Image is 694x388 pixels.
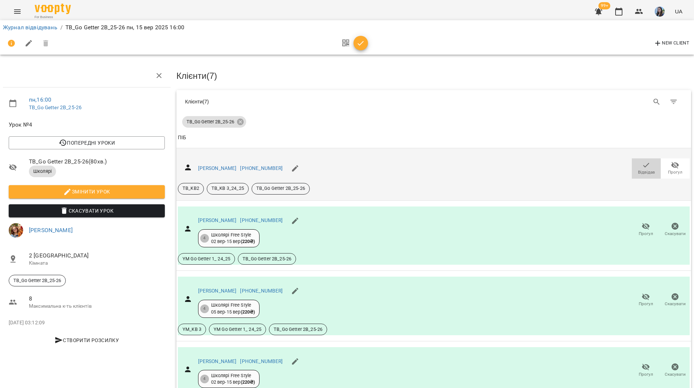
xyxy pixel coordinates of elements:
[14,187,159,196] span: Змінити урок
[182,116,246,128] div: TB_Go Getter 2B_25-26
[240,358,283,364] a: [PHONE_NUMBER]
[29,260,165,267] p: Кімната
[672,5,685,18] button: UA
[198,165,237,171] a: [PERSON_NAME]
[182,119,239,125] span: TB_Go Getter 2B_25-26
[675,8,682,15] span: UA
[655,7,665,17] img: b6e1badff8a581c3b3d1def27785cccf.jpg
[178,133,186,142] div: ПІБ
[29,294,165,303] span: 8
[9,275,66,286] div: TB_Go Getter 2B_25-26
[9,223,23,238] img: 5f5fb25a74b6d8f1fdd4b878c8acc079.jpg
[178,256,235,262] span: YM Go Getter 1_ 24_25
[29,168,56,175] span: Школярі
[198,288,237,294] a: [PERSON_NAME]
[29,303,165,310] p: Максимальна к-ть клієнтів
[599,2,611,9] span: 99+
[29,227,73,234] a: [PERSON_NAME]
[665,93,682,111] button: Фільтр
[178,185,204,192] span: TB_KB2
[9,185,165,198] button: Змінити урок
[29,105,82,110] a: TB_Go Getter 2B_25-26
[65,23,184,32] p: TB_Go Getter 2B_25-26 пн, 15 вер 2025 16:00
[9,334,165,347] button: Створити розсилку
[665,371,686,378] span: Скасувати
[238,256,296,262] span: TB_Go Getter 2B_25-26
[632,158,661,179] button: Відвідав
[211,302,255,315] div: Школярі Free Style 05 вер - 15 вер
[638,169,655,175] span: Відвідав
[176,71,691,81] h3: Клієнти ( 7 )
[660,219,690,240] button: Скасувати
[35,15,71,20] span: For Business
[3,24,57,31] a: Журнал відвідувань
[639,231,653,237] span: Прогул
[240,217,283,223] a: [PHONE_NUMBER]
[29,251,165,260] span: 2 [GEOGRAPHIC_DATA]
[639,301,653,307] span: Прогул
[207,185,248,192] span: TB_KB 3_24_25
[665,231,686,237] span: Скасувати
[648,93,665,111] button: Search
[631,360,660,380] button: Прогул
[9,3,26,20] button: Menu
[9,136,165,149] button: Попередні уроки
[198,217,237,223] a: [PERSON_NAME]
[9,319,165,327] p: [DATE] 03:12:09
[9,277,65,284] span: TB_Go Getter 2B_25-26
[668,169,682,175] span: Прогул
[241,239,255,244] b: ( 220 ₴ )
[241,309,255,315] b: ( 220 ₴ )
[211,232,255,245] div: Школярі Free Style 02 вер - 15 вер
[631,219,660,240] button: Прогул
[29,157,165,166] span: TB_Go Getter 2B_25-26 ( 80 хв. )
[176,90,691,113] div: Table Toolbar
[209,326,266,333] span: YM Go Getter 1_ 24_25
[200,304,209,313] div: 4
[661,158,690,179] button: Прогул
[200,375,209,383] div: 4
[654,39,689,48] span: New Client
[639,371,653,378] span: Прогул
[652,38,691,49] button: New Client
[240,165,283,171] a: [PHONE_NUMBER]
[35,4,71,14] img: Voopty Logo
[269,326,327,333] span: TB_Go Getter 2B_25-26
[178,326,206,333] span: YM_KB 3
[60,23,63,32] li: /
[14,206,159,215] span: Скасувати Урок
[14,138,159,147] span: Попередні уроки
[241,379,255,385] b: ( 220 ₴ )
[252,185,309,192] span: TB_Go Getter 2B_25-26
[9,204,165,217] button: Скасувати Урок
[240,288,283,294] a: [PHONE_NUMBER]
[178,133,690,142] span: ПІБ
[665,301,686,307] span: Скасувати
[660,360,690,380] button: Скасувати
[178,133,186,142] div: Sort
[29,96,51,103] a: пн , 16:00
[200,234,209,243] div: 4
[660,290,690,310] button: Скасувати
[631,290,660,310] button: Прогул
[3,23,691,32] nav: breadcrumb
[185,98,428,105] div: Клієнти ( 7 )
[198,358,237,364] a: [PERSON_NAME]
[12,336,162,345] span: Створити розсилку
[9,120,165,129] span: Урок №4
[211,372,255,386] div: Школярі Free Style 02 вер - 15 вер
